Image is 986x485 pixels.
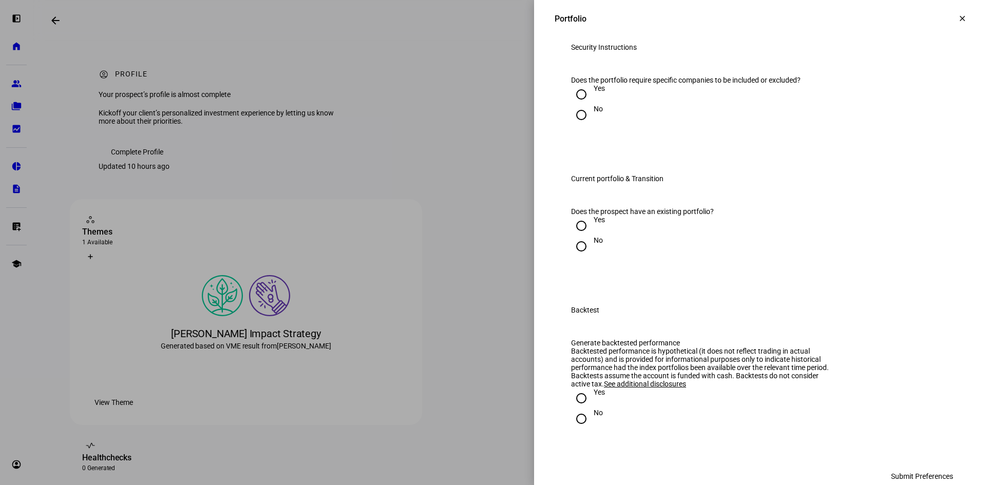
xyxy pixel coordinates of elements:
[571,76,836,84] div: Does the portfolio require specific companies to be included or excluded?
[594,84,605,92] div: Yes
[571,306,599,314] div: Backtest
[958,14,967,23] mat-icon: clear
[594,236,603,244] div: No
[571,207,836,216] div: Does the prospect have an existing portfolio?
[555,14,586,24] div: Portfolio
[594,105,603,113] div: No
[571,174,663,183] div: Current portfolio & Transition
[571,339,836,347] div: Generate backtested performance
[604,380,686,388] span: See additional disclosures
[594,216,605,224] div: Yes
[594,409,603,417] div: No
[571,347,836,388] div: Backtested performance is hypothetical (it does not reflect trading in actual accounts) and is pr...
[594,388,605,396] div: Yes
[571,43,637,51] div: Security Instructions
